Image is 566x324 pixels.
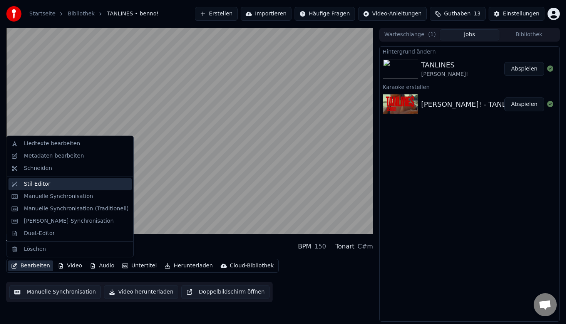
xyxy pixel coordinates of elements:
[380,82,559,91] div: Karaoke erstellen
[8,260,53,271] button: Bearbeiten
[380,47,559,56] div: Hintergrund ändern
[104,285,178,299] button: Video herunterladen
[6,237,53,248] div: TANLINES
[195,7,238,21] button: Erstellen
[230,262,274,270] div: Cloud-Bibliothek
[24,245,46,253] div: Löschen
[358,242,373,251] div: C#m
[504,97,544,111] button: Abspielen
[298,242,311,251] div: BPM
[314,242,326,251] div: 150
[24,165,52,172] div: Schneiden
[24,205,129,213] div: Manuelle Synchronisation (Traditionell)
[55,260,85,271] button: Video
[241,7,291,21] button: Importieren
[421,71,468,78] div: [PERSON_NAME]!
[335,242,355,251] div: Tonart
[421,60,468,71] div: TANLINES
[24,230,55,237] div: Duet-Editor
[489,7,544,21] button: Einstellungen
[24,140,80,148] div: Liedtexte bearbeiten
[68,10,95,18] a: Bibliothek
[161,260,216,271] button: Herunterladen
[430,7,486,21] button: Guthaben13
[24,180,50,188] div: Stil-Editor
[428,31,436,39] span: ( 1 )
[474,10,481,18] span: 13
[534,293,557,316] a: Chat öffnen
[380,29,440,40] button: Warteschlange
[6,248,53,256] div: [PERSON_NAME]!
[421,99,522,110] div: [PERSON_NAME]! - TANLINES
[444,10,471,18] span: Guthaben
[6,6,22,22] img: youka
[181,285,270,299] button: Doppelbildschirm öffnen
[504,62,544,76] button: Abspielen
[87,260,117,271] button: Audio
[358,7,427,21] button: Video-Anleitungen
[29,10,159,18] nav: breadcrumb
[24,193,93,200] div: Manuelle Synchronisation
[24,217,114,225] div: [PERSON_NAME]-Synchronisation
[24,152,84,160] div: Metadaten bearbeiten
[29,10,55,18] a: Startseite
[9,285,101,299] button: Manuelle Synchronisation
[440,29,499,40] button: Jobs
[499,29,559,40] button: Bibliothek
[119,260,160,271] button: Untertitel
[295,7,355,21] button: Häufige Fragen
[107,10,159,18] span: TANLINES • benno!
[503,10,539,18] div: Einstellungen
